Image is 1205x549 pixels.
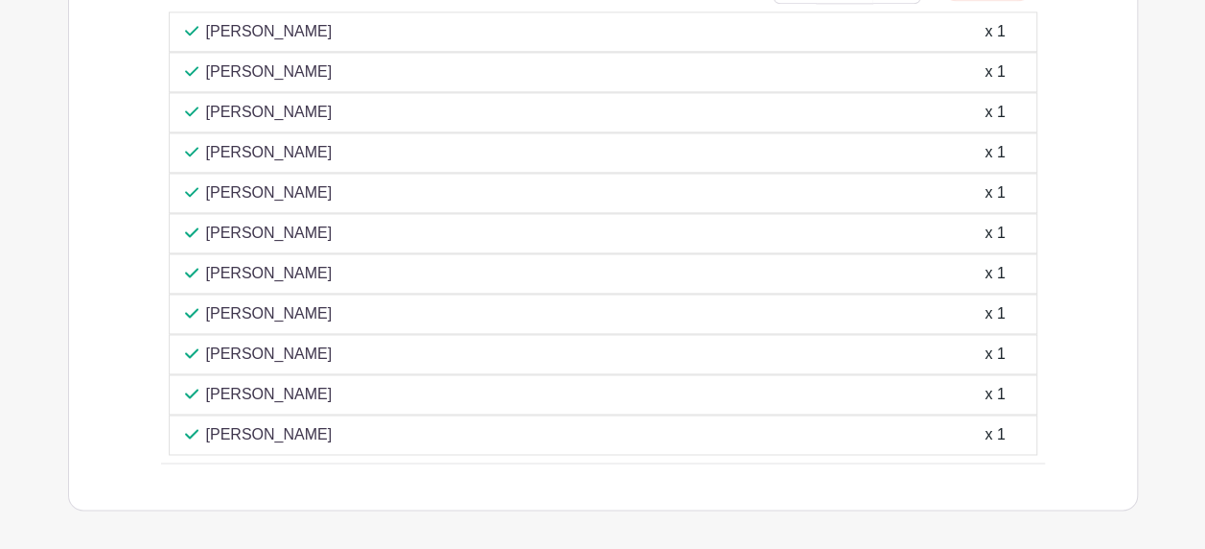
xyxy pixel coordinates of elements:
[985,181,1005,204] div: x 1
[206,181,333,204] p: [PERSON_NAME]
[985,60,1005,84] div: x 1
[985,20,1005,43] div: x 1
[985,141,1005,164] div: x 1
[206,222,333,245] p: [PERSON_NAME]
[206,343,333,366] p: [PERSON_NAME]
[985,222,1005,245] div: x 1
[985,262,1005,285] div: x 1
[985,343,1005,366] div: x 1
[206,101,333,124] p: [PERSON_NAME]
[206,60,333,84] p: [PERSON_NAME]
[206,423,333,446] p: [PERSON_NAME]
[985,101,1005,124] div: x 1
[206,20,333,43] p: [PERSON_NAME]
[985,423,1005,446] div: x 1
[985,302,1005,325] div: x 1
[206,141,333,164] p: [PERSON_NAME]
[206,302,333,325] p: [PERSON_NAME]
[206,383,333,406] p: [PERSON_NAME]
[206,262,333,285] p: [PERSON_NAME]
[985,383,1005,406] div: x 1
